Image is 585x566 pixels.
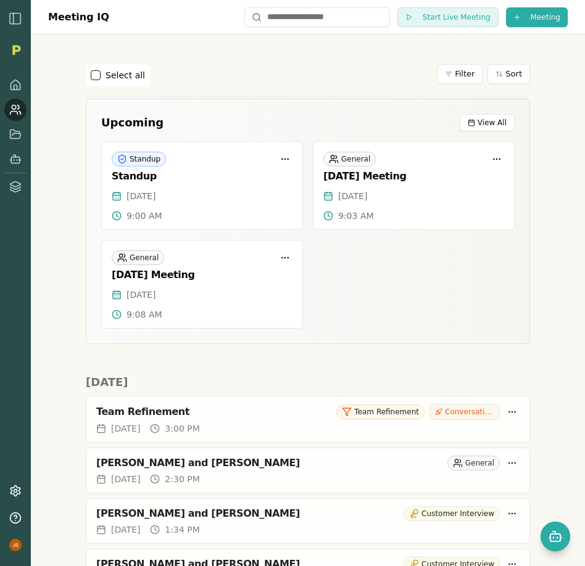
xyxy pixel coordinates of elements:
[487,64,530,84] button: Sort
[397,7,499,27] button: Start Live Meeting
[531,12,560,22] span: Meeting
[112,152,166,166] div: Standup
[323,170,504,183] div: [DATE] Meeting
[278,250,292,265] button: More options
[127,210,162,222] span: 9:00 AM
[111,523,140,536] span: [DATE]
[460,114,515,131] button: View All
[336,404,425,419] div: Team Refinement
[165,523,199,536] span: 1:34 PM
[112,269,292,281] div: [DATE] Meeting
[506,7,568,27] button: Meeting
[278,152,292,166] button: More options
[86,374,530,391] h2: [DATE]
[437,64,483,84] button: Filter
[96,507,399,520] div: [PERSON_NAME] and [PERSON_NAME]
[112,250,164,265] div: General
[505,456,520,470] button: More options
[127,308,162,321] span: 9:08 AM
[96,406,331,418] div: Team Refinement
[404,506,500,521] div: Customer Interview
[9,539,22,551] img: profile
[86,448,530,493] a: [PERSON_NAME] and [PERSON_NAME]General[DATE]2:30 PM
[165,422,199,435] span: 3:00 PM
[478,118,507,128] span: View All
[338,210,374,222] span: 9:03 AM
[323,152,376,166] div: General
[4,507,27,529] button: Help
[445,407,494,417] span: Conversation-to-Prototype
[127,289,156,301] span: [DATE]
[111,422,140,435] span: [DATE]
[127,190,156,202] span: [DATE]
[101,114,164,131] h2: Upcoming
[86,498,530,544] a: [PERSON_NAME] and [PERSON_NAME]Customer Interview[DATE]1:34 PM
[106,69,145,81] label: Select all
[7,41,25,59] img: Organization logo
[112,170,292,183] div: Standup
[447,456,500,470] div: General
[8,11,23,26] img: sidebar
[86,396,530,443] a: Team RefinementTeam RefinementConversation-to-Prototype[DATE]3:00 PM
[423,12,491,22] span: Start Live Meeting
[111,473,140,485] span: [DATE]
[489,152,504,166] button: More options
[48,10,109,25] h1: Meeting IQ
[96,457,442,469] div: [PERSON_NAME] and [PERSON_NAME]
[541,522,570,551] button: Open chat
[165,473,199,485] span: 2:30 PM
[338,190,367,202] span: [DATE]
[505,404,520,419] button: More options
[505,506,520,521] button: More options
